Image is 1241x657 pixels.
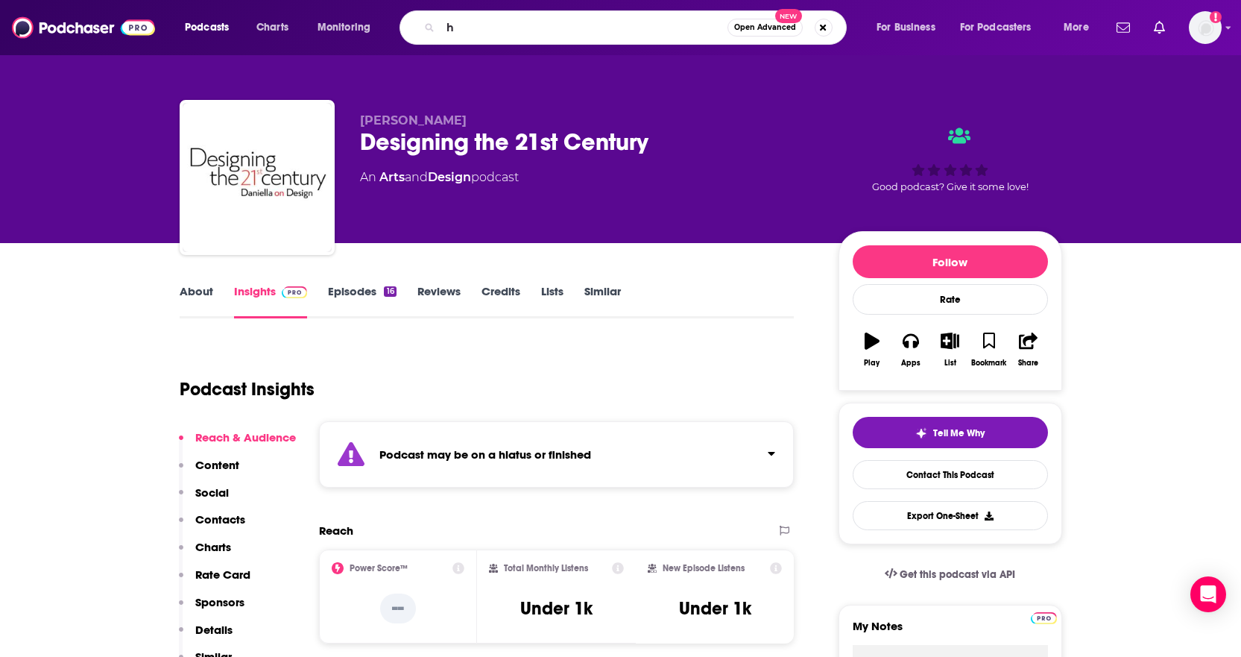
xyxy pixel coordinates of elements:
h3: Under 1k [520,597,593,620]
img: Designing the 21st Century [183,103,332,252]
div: Good podcast? Give it some love! [839,113,1062,206]
span: Good podcast? Give it some love! [872,181,1029,192]
a: Design [428,170,471,184]
button: open menu [950,16,1053,40]
span: Open Advanced [734,24,796,31]
img: Podchaser - Follow, Share and Rate Podcasts [12,13,155,42]
span: Tell Me Why [933,427,985,439]
a: Show notifications dropdown [1148,15,1171,40]
span: For Business [877,17,935,38]
p: Charts [195,540,231,554]
div: Share [1018,359,1038,368]
div: An podcast [360,169,519,186]
p: Reach & Audience [195,430,296,444]
button: Charts [179,540,231,568]
span: Charts [256,17,288,38]
h1: Podcast Insights [180,378,315,400]
img: Podchaser Pro [1031,612,1057,624]
span: [PERSON_NAME] [360,113,467,128]
input: Search podcasts, credits, & more... [440,16,727,40]
div: Open Intercom Messenger [1190,576,1226,612]
p: Details [195,623,233,637]
button: Bookmark [970,323,1008,377]
a: Episodes16 [328,284,396,318]
span: and [405,170,428,184]
span: Logged in as AtriaBooks [1189,11,1222,44]
a: Lists [541,284,563,318]
a: Credits [481,284,520,318]
div: Apps [901,359,921,368]
button: Play [853,323,891,377]
button: Contacts [179,512,245,540]
a: Similar [584,284,621,318]
img: User Profile [1189,11,1222,44]
button: Details [179,623,233,650]
div: Search podcasts, credits, & more... [414,10,861,45]
button: open menu [866,16,954,40]
a: Charts [247,16,297,40]
button: Share [1008,323,1047,377]
h2: Reach [319,524,353,538]
button: open menu [174,16,248,40]
button: Open AdvancedNew [727,19,803,37]
span: New [775,9,802,23]
button: Content [179,458,239,485]
span: Podcasts [185,17,229,38]
p: Rate Card [195,568,250,582]
p: -- [380,594,416,623]
p: Sponsors [195,595,244,609]
section: Click to expand status details [319,421,795,488]
strong: Podcast may be on a hiatus or finished [379,447,591,462]
div: Play [864,359,880,368]
span: More [1064,17,1089,38]
a: Pro website [1031,610,1057,624]
h2: Power Score™ [350,563,408,573]
button: Export One-Sheet [853,501,1048,530]
div: 16 [384,286,396,297]
button: Social [179,485,229,513]
svg: Add a profile image [1210,11,1222,23]
span: Monitoring [318,17,370,38]
div: Bookmark [971,359,1006,368]
button: List [930,323,969,377]
p: Contacts [195,512,245,526]
img: Podchaser Pro [282,286,308,298]
h3: Under 1k [679,597,751,620]
label: My Notes [853,619,1048,645]
button: Apps [891,323,930,377]
a: Arts [379,170,405,184]
h2: Total Monthly Listens [504,563,588,573]
a: About [180,284,213,318]
button: tell me why sparkleTell Me Why [853,417,1048,448]
a: Show notifications dropdown [1111,15,1136,40]
button: Follow [853,245,1048,278]
span: Get this podcast via API [900,568,1015,581]
button: Reach & Audience [179,430,296,458]
button: open menu [307,16,390,40]
button: Rate Card [179,568,250,595]
button: Sponsors [179,595,244,623]
button: open menu [1053,16,1108,40]
h2: New Episode Listens [663,563,745,573]
div: List [944,359,956,368]
a: InsightsPodchaser Pro [234,284,308,318]
div: Rate [853,284,1048,315]
span: For Podcasters [960,17,1032,38]
p: Content [195,458,239,472]
img: tell me why sparkle [915,427,927,439]
p: Social [195,485,229,500]
button: Show profile menu [1189,11,1222,44]
a: Reviews [417,284,461,318]
a: Contact This Podcast [853,460,1048,489]
a: Get this podcast via API [873,556,1028,593]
